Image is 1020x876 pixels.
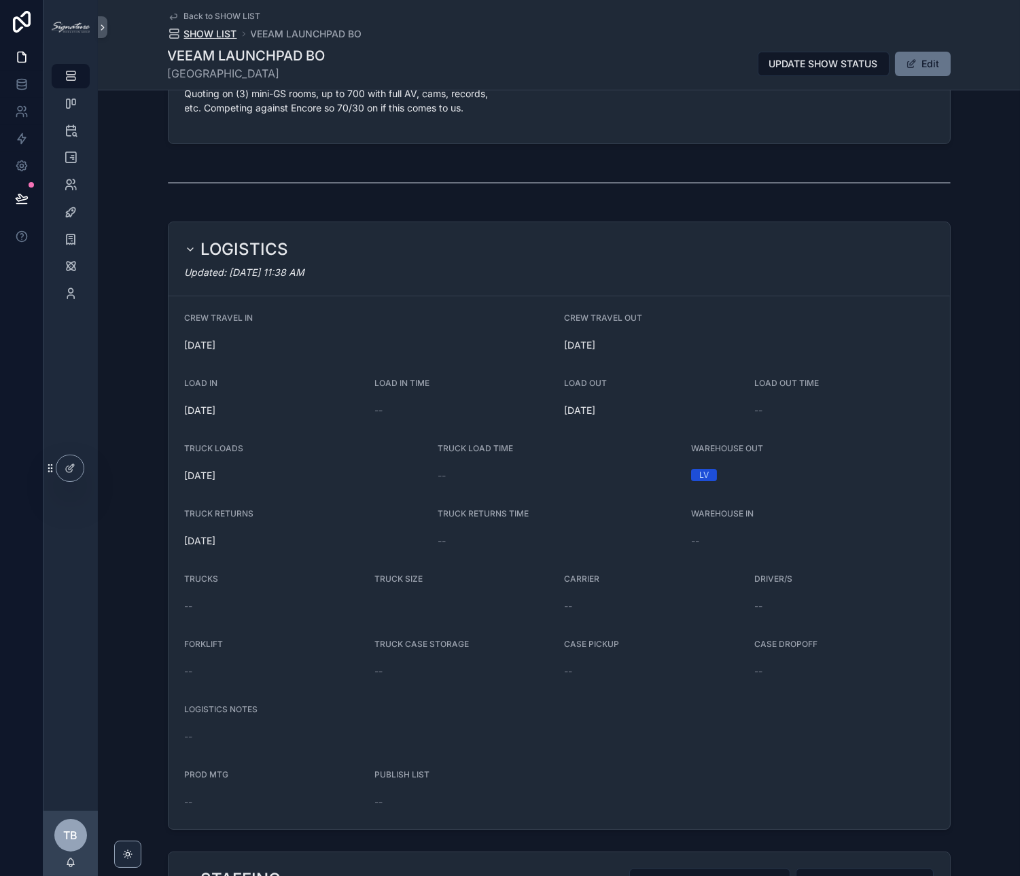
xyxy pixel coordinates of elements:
p: Quoting on (3) mini-GS rooms, up to 700 with full AV, cams, records, etc. Competing against Encor... [185,86,554,115]
h1: VEEAM LAUNCHPAD BO [168,46,326,65]
span: WAREHOUSE IN [691,508,754,519]
span: CASE DROPOFF [754,639,817,649]
span: PUBLISH LIST [374,769,429,779]
span: LOAD OUT [565,378,608,388]
span: [DATE] [185,404,364,417]
span: [DATE] [185,534,427,548]
span: FORKLIFT [185,639,224,649]
span: -- [374,795,383,809]
a: VEEAM LAUNCHPAD BO [251,27,362,41]
span: LOAD IN [185,378,218,388]
span: PROD MTG [185,769,229,779]
span: LOAD OUT TIME [754,378,819,388]
span: -- [691,534,699,548]
span: CREW TRAVEL IN [185,313,253,323]
span: -- [185,599,193,613]
span: TRUCK SIZE [374,574,423,584]
span: -- [754,599,762,613]
span: TRUCK RETURNS [185,508,254,519]
span: -- [374,665,383,678]
span: -- [185,730,193,743]
span: TB [64,827,78,843]
button: UPDATE SHOW STATUS [758,52,890,76]
span: LOGISTICS NOTES [185,704,258,714]
span: -- [374,404,383,417]
span: -- [565,599,573,613]
span: -- [565,665,573,678]
span: WAREHOUSE OUT [691,443,763,453]
span: CARRIER [565,574,600,584]
span: [DATE] [565,404,743,417]
div: LV [699,469,709,481]
span: -- [185,795,193,809]
img: App logo [52,22,90,33]
span: SHOW LIST [184,27,237,41]
span: -- [438,534,446,548]
em: Updated: [DATE] 11:38 AM [185,266,305,278]
h2: LOGISTICS [201,239,289,260]
span: CREW TRAVEL OUT [565,313,643,323]
span: -- [438,469,446,483]
span: -- [754,404,762,417]
span: [DATE] [185,469,427,483]
span: DRIVER/S [754,574,792,584]
span: [GEOGRAPHIC_DATA] [168,65,326,82]
span: TRUCK LOAD TIME [438,443,513,453]
span: TRUCK CASE STORAGE [374,639,469,649]
a: Back to SHOW LIST [168,11,261,22]
span: TRUCK RETURNS TIME [438,508,529,519]
span: Back to SHOW LIST [184,11,261,22]
span: -- [754,665,762,678]
span: TRUCK LOADS [185,443,244,453]
span: TRUCKS [185,574,219,584]
span: UPDATE SHOW STATUS [769,57,878,71]
span: -- [185,665,193,678]
span: CASE PICKUP [565,639,620,649]
span: [DATE] [565,338,934,352]
span: LOAD IN TIME [374,378,429,388]
a: SHOW LIST [168,27,237,41]
div: scrollable content [43,54,98,323]
button: Edit [895,52,951,76]
span: [DATE] [185,338,554,352]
